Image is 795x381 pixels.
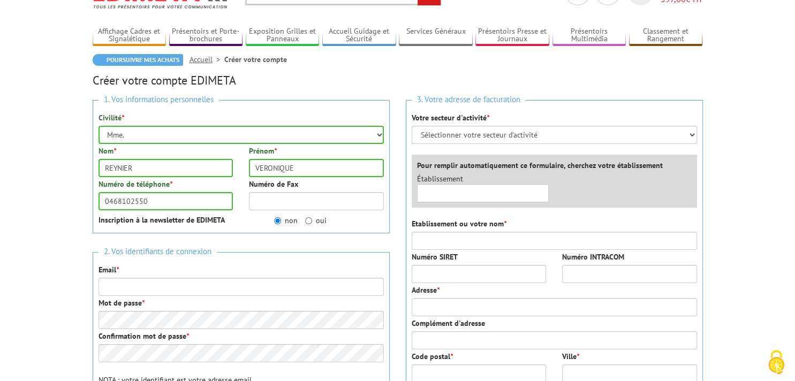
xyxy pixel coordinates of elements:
label: Ville [562,351,579,362]
label: Votre secteur d'activité [412,112,489,123]
a: Affichage Cadres et Signalétique [93,27,166,44]
label: Adresse [412,285,440,295]
label: Numéro SIRET [412,252,458,262]
img: Cookies (fenêtre modale) [763,349,790,376]
button: Cookies (fenêtre modale) [758,345,795,381]
label: non [274,215,298,226]
h2: Créer votre compte EDIMETA [93,74,703,87]
input: oui [305,217,312,224]
strong: Inscription à la newsletter de EDIMETA [99,215,225,225]
label: Numéro de Fax [249,179,298,189]
a: Présentoirs Presse et Journaux [475,27,549,44]
li: Créer votre compte [224,54,287,65]
a: Présentoirs Multimédia [552,27,626,44]
label: Civilité [99,112,124,123]
span: 1. Vos informations personnelles [99,93,219,107]
a: Classement et Rangement [629,27,703,44]
label: Mot de passe [99,298,145,308]
label: oui [305,215,327,226]
label: Prénom [249,146,277,156]
label: Nom [99,146,116,156]
label: Complément d'adresse [412,318,485,329]
label: Code postal [412,351,453,362]
label: Numéro de téléphone [99,179,172,189]
label: Email [99,264,119,275]
a: Accueil Guidage et Sécurité [322,27,396,44]
input: non [274,217,281,224]
a: Exposition Grilles et Panneaux [246,27,320,44]
label: Pour remplir automatiquement ce formulaire, cherchez votre établissement [417,160,663,171]
a: Présentoirs et Porte-brochures [169,27,243,44]
label: Numéro INTRACOM [562,252,624,262]
a: Accueil [190,55,224,64]
label: Etablissement ou votre nom [412,218,506,229]
label: Confirmation mot de passe [99,331,189,341]
span: 2. Vos identifiants de connexion [99,245,217,259]
a: Poursuivre mes achats [93,54,183,66]
div: Établissement [409,173,557,202]
span: 3. Votre adresse de facturation [412,93,526,107]
a: Services Généraux [399,27,473,44]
